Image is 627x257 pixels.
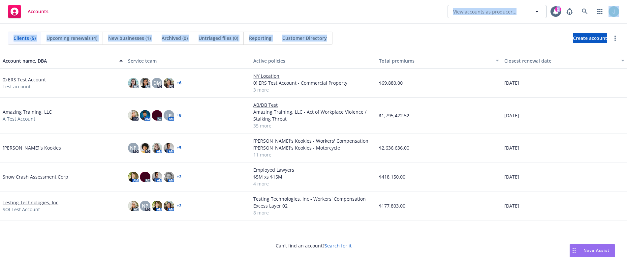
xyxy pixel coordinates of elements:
[253,180,373,187] a: 4 more
[504,202,519,209] span: [DATE]
[140,143,150,153] img: photo
[555,6,561,12] div: 1
[3,115,35,122] span: A Test Account
[573,32,607,44] span: Create account
[504,144,519,151] span: [DATE]
[152,143,162,153] img: photo
[108,35,151,42] span: New businesses (1)
[164,78,174,88] img: photo
[253,108,373,122] a: Amazing Training, LLC - Act of Workplace Violence / Stalking Threat
[128,201,139,211] img: photo
[249,35,271,42] span: Reporting
[578,5,591,18] a: Search
[570,244,615,257] button: Nova Assist
[379,79,403,86] span: $69,880.00
[177,204,181,208] a: + 2
[164,201,174,211] img: photo
[253,173,373,180] a: $5M xs $15M
[3,83,31,90] span: Test account
[253,101,373,108] a: AB/DB Test
[253,72,373,79] a: NY Location
[3,173,68,180] a: Snow Crash Assessment Corp
[5,2,51,21] a: Accounts
[504,79,519,86] span: [DATE]
[376,53,502,69] button: Total premiums
[379,202,405,209] span: $177,803.00
[3,206,40,213] span: SOI Test Account
[3,108,52,115] a: Amazing Training, LLC
[276,242,352,249] span: Can't find an account?
[379,112,409,119] span: $1,795,422.52
[253,79,373,86] a: 0) ERS Test Account - Commercial Property
[609,6,619,17] img: photo
[253,166,373,173] a: Employed Lawyers
[128,172,139,182] img: photo
[140,110,150,121] img: photo
[3,76,46,83] a: 0) ERS Test Account
[573,33,607,43] a: Create account
[504,112,519,119] span: [DATE]
[128,57,248,64] div: Service team
[164,172,174,182] img: photo
[504,173,519,180] span: [DATE]
[253,151,373,158] a: 11 more
[47,35,97,42] span: Upcoming renewals (4)
[152,172,162,182] img: photo
[253,202,373,209] a: Excess Layer 02
[379,57,492,64] div: Total premiums
[140,172,150,182] img: photo
[164,143,174,153] img: photo
[140,78,150,88] img: photo
[253,137,373,144] a: [PERSON_NAME]'s Kookies - Workers' Compensation
[177,175,181,179] a: + 2
[504,57,617,64] div: Closest renewal date
[583,247,610,253] span: Nova Assist
[152,201,162,211] img: photo
[593,5,607,18] a: Switch app
[325,243,352,249] a: Search for it
[253,195,373,202] a: Testing Technologies, Inc - Workers' Compensation
[177,146,181,150] a: + 5
[251,53,376,69] button: Active policies
[253,144,373,151] a: [PERSON_NAME]'s Kookies - Motorcycle
[453,8,517,15] span: View accounts as producer...
[177,113,181,117] a: + 8
[253,122,373,129] a: 35 more
[570,244,578,257] div: Drag to move
[125,53,251,69] button: Service team
[28,9,48,14] span: Accounts
[3,144,61,151] a: [PERSON_NAME]'s Kookies
[152,110,162,121] img: photo
[142,202,148,209] span: NP
[128,78,139,88] img: photo
[130,144,137,151] span: NP
[502,53,627,69] button: Closest renewal date
[14,35,36,42] span: Clients (5)
[448,5,547,18] button: View accounts as producer...
[379,173,405,180] span: $418,150.00
[379,144,409,151] span: $2,636,636.00
[253,57,373,64] div: Active policies
[563,5,576,18] a: Report a Bug
[128,110,139,121] img: photo
[253,209,373,216] a: 8 more
[162,35,188,42] span: Archived (0)
[3,57,115,64] div: Account name, DBA
[153,79,161,86] span: DM
[177,81,181,85] a: + 6
[253,86,373,93] a: 3 more
[282,35,327,42] span: Customer Directory
[166,112,172,119] span: LP
[199,35,238,42] span: Untriaged files (0)
[611,34,619,42] a: more
[3,199,58,206] a: Testing Technologies, Inc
